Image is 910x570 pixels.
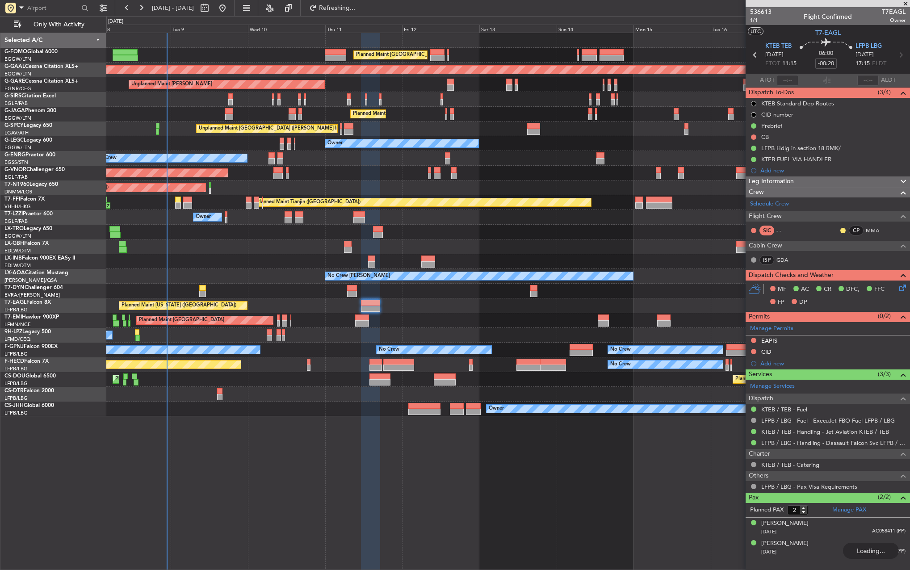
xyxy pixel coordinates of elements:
span: 06:00 [819,49,833,58]
div: Flight Confirmed [804,12,852,21]
span: Leg Information [749,176,794,187]
a: F-HECDFalcon 7X [4,359,49,364]
span: G-ENRG [4,152,25,158]
a: KTEB / TEB - Catering [761,461,819,469]
span: FP [778,298,784,307]
div: Planned Maint [GEOGRAPHIC_DATA] ([GEOGRAPHIC_DATA]) [735,373,876,386]
a: LFMN/NCE [4,321,31,328]
span: Pax [749,493,759,503]
a: KTEB / TEB - Fuel [761,406,807,413]
div: Tue 9 [171,25,248,33]
span: 536613 [750,7,772,17]
span: AC058411 (PP) [872,528,906,535]
div: No Crew [610,358,631,371]
span: AC [801,285,809,294]
span: G-GARE [4,79,25,84]
input: Airport [27,1,79,15]
a: T7-FFIFalcon 7X [4,197,45,202]
a: LFPB/LBG [4,365,28,372]
span: T7EAGL [882,7,906,17]
div: Planned Maint [GEOGRAPHIC_DATA] ([GEOGRAPHIC_DATA]) [115,373,256,386]
a: LFPB / LBG - Pax Visa Requirements [761,483,857,490]
a: Manage Permits [750,324,793,333]
div: Add new [760,360,906,367]
a: Schedule Crew [750,200,789,209]
a: T7-DYNChallenger 604 [4,285,63,290]
span: [DATE] [855,50,874,59]
a: G-SPCYLegacy 650 [4,123,52,128]
span: CS-DOU [4,373,25,379]
span: ALDT [881,76,896,85]
div: Mon 8 [94,25,171,33]
div: CID number [761,111,793,118]
div: KTEB Standard Dep Routes [761,100,834,107]
div: Add new [760,167,906,174]
div: LFPB Hdlg in section 18 RMK/ [761,144,841,152]
span: T7-LZZI [4,211,23,217]
span: ELDT [872,59,886,68]
div: Mon 15 [633,25,711,33]
a: LGAV/ATH [4,130,29,136]
a: G-GARECessna Citation XLS+ [4,79,78,84]
div: Sun 14 [557,25,634,33]
div: Planned Maint [US_STATE] ([GEOGRAPHIC_DATA]) [122,299,236,312]
a: LX-TROLegacy 650 [4,226,52,231]
div: Planned Maint Tianjin ([GEOGRAPHIC_DATA]) [256,196,361,209]
div: Unplanned Maint [PERSON_NAME] [131,78,212,91]
div: [PERSON_NAME] [761,519,809,528]
span: (3/3) [878,369,891,379]
button: Refreshing... [305,1,359,15]
div: Owner [327,137,343,150]
span: T7-FFI [4,197,20,202]
a: T7-EAGLFalcon 8X [4,300,51,305]
span: G-GAAL [4,64,25,69]
a: F-GPNJFalcon 900EX [4,344,58,349]
div: SIC [759,226,774,235]
a: LX-GBHFalcon 7X [4,241,49,246]
span: G-FOMO [4,49,27,54]
span: [DATE] [761,549,776,555]
a: [PERSON_NAME]/QSA [4,277,57,284]
span: [DATE] [765,50,784,59]
div: ISP [759,255,774,265]
a: VHHH/HKG [4,203,31,210]
span: MF [778,285,786,294]
span: Charter [749,449,770,459]
span: T7-EAGL [815,28,841,38]
a: CS-DOUGlobal 6500 [4,373,56,379]
span: G-SPCY [4,123,24,128]
div: - - [776,226,797,235]
span: T7-EAGL [4,300,26,305]
a: G-VNORChallenger 650 [4,167,65,172]
span: T7-N1960 [4,182,29,187]
span: LX-GBH [4,241,24,246]
a: G-GAALCessna Citation XLS+ [4,64,78,69]
a: EGNR/CEG [4,85,31,92]
span: 9H-LPZ [4,329,22,335]
a: Manage Services [750,382,795,391]
div: Tue 16 [711,25,788,33]
a: G-JAGAPhenom 300 [4,108,56,113]
span: G-JAGA [4,108,25,113]
div: Planned Maint [GEOGRAPHIC_DATA] ([GEOGRAPHIC_DATA]) [353,107,494,121]
div: Fri 12 [402,25,479,33]
div: CP [849,226,864,235]
div: Thu 11 [325,25,403,33]
a: 9H-LPZLegacy 500 [4,329,51,335]
span: Only With Activity [23,21,94,28]
a: EGGW/LTN [4,71,31,77]
div: Unplanned Maint [GEOGRAPHIC_DATA] ([PERSON_NAME] Intl) [199,122,344,135]
span: 1/1 [750,17,772,24]
span: Crew [749,187,764,197]
span: LX-INB [4,256,22,261]
div: [DATE] [108,18,123,25]
span: DP [799,298,807,307]
a: LFPB/LBG [4,395,28,402]
div: Owner [489,402,504,415]
a: LFPB/LBG [4,410,28,416]
span: CS-DTR [4,388,24,394]
div: No Crew [PERSON_NAME] [327,269,390,283]
a: LX-AOACitation Mustang [4,270,68,276]
a: EGGW/LTN [4,56,31,63]
span: Cabin Crew [749,241,782,251]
